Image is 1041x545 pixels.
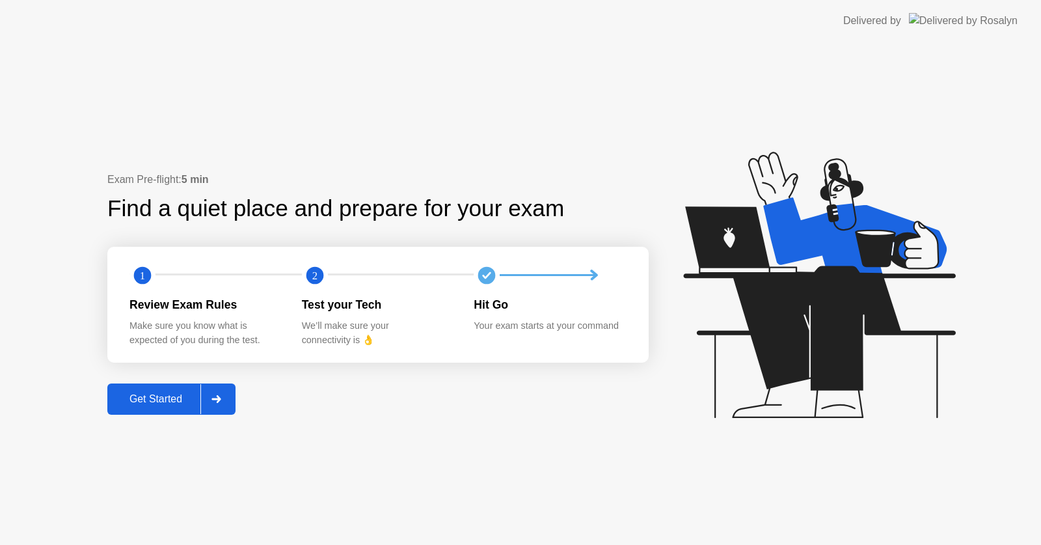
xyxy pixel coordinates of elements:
div: We’ll make sure your connectivity is 👌 [302,319,453,347]
div: Your exam starts at your command [474,319,625,333]
div: Hit Go [474,296,625,313]
div: Find a quiet place and prepare for your exam [107,191,566,226]
div: Get Started [111,393,200,405]
div: Review Exam Rules [129,296,281,313]
text: 2 [312,269,318,281]
text: 1 [140,269,145,281]
img: Delivered by Rosalyn [909,13,1018,28]
button: Get Started [107,384,236,415]
div: Exam Pre-flight: [107,172,649,188]
b: 5 min [182,174,209,185]
div: Delivered by [843,13,901,29]
div: Test your Tech [302,296,453,313]
div: Make sure you know what is expected of you during the test. [129,319,281,347]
